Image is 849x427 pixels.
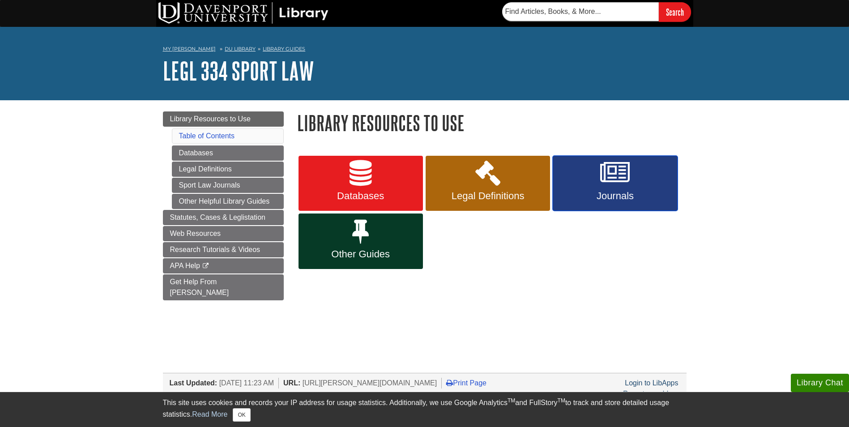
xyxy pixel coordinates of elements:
[158,2,329,24] img: DU Library
[305,248,416,260] span: Other Guides
[625,379,678,387] a: Login to LibApps
[163,274,284,300] a: Get Help From [PERSON_NAME]
[163,210,284,225] a: Statutes, Cases & Leglistation
[170,246,260,253] span: Research Tutorials & Videos
[172,194,284,209] a: Other Helpful Library Guides
[446,379,453,386] i: Print Page
[508,397,515,404] sup: TM
[163,43,687,57] nav: breadcrumb
[283,379,300,387] span: URL:
[170,213,265,221] span: Statutes, Cases & Leglistation
[170,278,229,296] span: Get Help From [PERSON_NAME]
[553,156,677,211] a: Journals
[791,374,849,392] button: Library Chat
[163,57,314,85] a: LEGL 334 Sport Law
[163,226,284,241] a: Web Resources
[623,390,678,397] a: Report a problem
[502,2,659,21] input: Find Articles, Books, & More...
[558,397,565,404] sup: TM
[179,132,235,140] a: Table of Contents
[170,262,200,269] span: APA Help
[225,46,256,52] a: DU Library
[172,145,284,161] a: Databases
[299,156,423,211] a: Databases
[163,242,284,257] a: Research Tutorials & Videos
[659,2,691,21] input: Search
[219,379,274,387] span: [DATE] 11:23 AM
[303,379,437,387] span: [URL][PERSON_NAME][DOMAIN_NAME]
[297,111,687,134] h1: Library Resources to Use
[263,46,305,52] a: Library Guides
[233,408,250,422] button: Close
[170,230,221,237] span: Web Resources
[163,397,687,422] div: This site uses cookies and records your IP address for usage statistics. Additionally, we use Goo...
[170,379,218,387] span: Last Updated:
[305,190,416,202] span: Databases
[163,111,284,300] div: Guide Page Menu
[163,258,284,273] a: APA Help
[432,190,543,202] span: Legal Definitions
[192,410,227,418] a: Read More
[502,2,691,21] form: Searches DU Library's articles, books, and more
[202,263,209,269] i: This link opens in a new window
[170,115,251,123] span: Library Resources to Use
[172,178,284,193] a: Sport Law Journals
[163,111,284,127] a: Library Resources to Use
[172,162,284,177] a: Legal Definitions
[426,156,550,211] a: Legal Definitions
[299,213,423,269] a: Other Guides
[446,379,486,387] a: Print Page
[163,45,216,53] a: My [PERSON_NAME]
[559,190,670,202] span: Journals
